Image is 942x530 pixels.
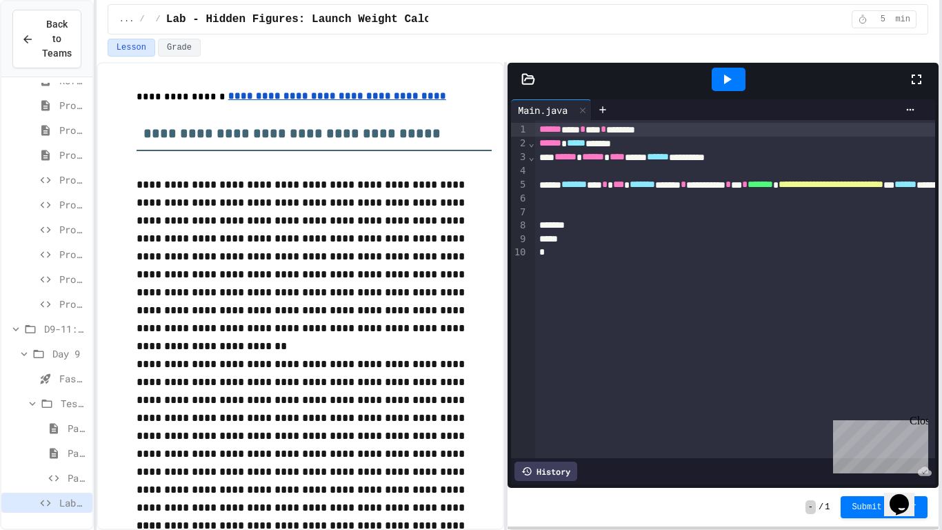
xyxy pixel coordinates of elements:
span: Day 9 [52,346,87,361]
div: 8 [511,219,528,233]
span: Problem 2 [59,123,87,137]
span: / [139,14,144,25]
span: ... [119,14,134,25]
span: Problem 1 [59,98,87,112]
span: Lab - Hidden Figures: Launch Weight Calculator [59,495,87,510]
iframe: chat widget [828,415,928,473]
button: Submit Answer [841,496,928,518]
span: Problem 9: Temperature Converter [59,297,87,311]
span: 5 [872,14,894,25]
span: Fold line [528,137,534,148]
span: Problem 7 [59,247,87,262]
div: 4 [511,164,528,178]
div: 10 [511,246,528,259]
span: Part 3 [68,471,87,485]
div: History [514,462,577,481]
span: Problem 5 [59,197,87,212]
span: Problem 6 [59,222,87,237]
span: min [895,14,910,25]
button: Lesson [108,39,155,57]
button: Grade [158,39,201,57]
span: D9-11: Module Wrap Up [44,322,87,336]
span: / [819,502,823,513]
div: Chat with us now!Close [6,6,95,88]
div: 6 [511,192,528,206]
span: - [805,500,816,514]
span: Lab - Hidden Figures: Launch Weight Calculator [166,11,471,28]
span: Part 1 [68,421,87,435]
span: Part 2 [68,446,87,460]
div: 5 [511,178,528,192]
span: Submit Answer [852,502,916,513]
button: Back to Teams [12,10,81,68]
span: Fast Start [59,371,87,386]
span: Problem 8 [59,272,87,286]
span: 1 [825,502,830,513]
div: 1 [511,123,528,137]
div: 3 [511,150,528,164]
div: 7 [511,206,528,219]
span: Problem 3 [59,148,87,162]
span: / [156,14,161,25]
iframe: chat widget [884,475,928,516]
span: Test Review (35 mins) [61,396,87,411]
div: Main.java [511,103,574,117]
span: Problem 4 [59,173,87,187]
div: 2 [511,137,528,150]
span: Fold line [528,151,534,162]
div: 9 [511,233,528,246]
div: Main.java [511,99,592,120]
span: Back to Teams [42,17,72,61]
